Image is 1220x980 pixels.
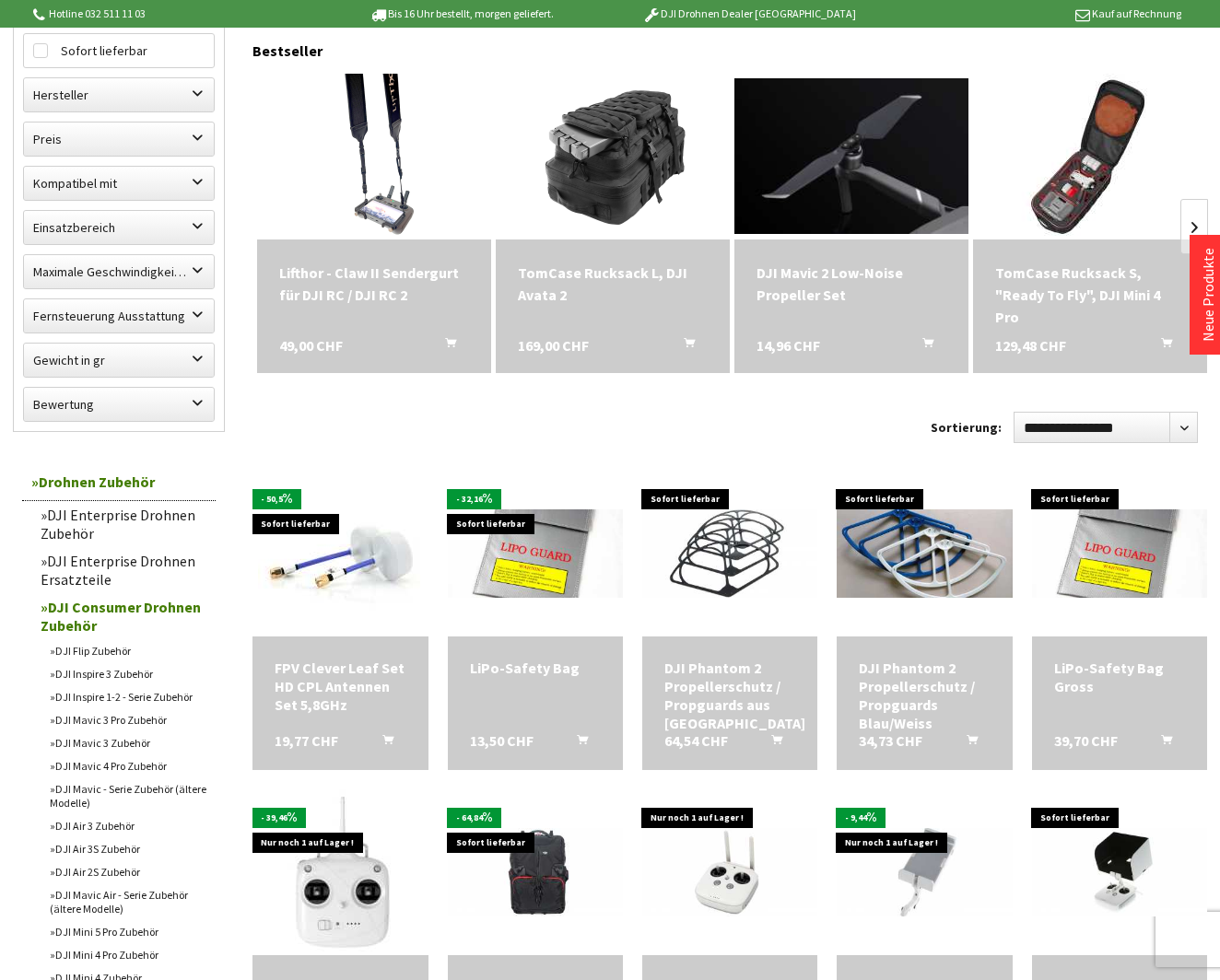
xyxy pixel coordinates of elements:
[41,708,216,731] a: DJI Mavic 3 Pro Zubehör
[1139,334,1183,358] button: In den Warenkorb
[31,547,216,593] a: DJI Enterprise Drohnen Ersatzteile
[837,828,1012,916] img: DJI Phantom 3 Handyhalter
[275,731,338,750] span: 19,77 CHF
[24,388,214,421] label: Bewertung
[279,334,343,356] span: 49,00 CHF
[757,262,946,306] a: DJI Mavic 2 Low-Noise Propeller Set 14,96 CHF In den Warenkorb
[859,659,990,732] a: DJI Phantom 2 Propellerschutz / Propguards Blau/Weiss 34,73 CHF In den Warenkorb
[423,334,467,358] button: In den Warenkorb
[1054,659,1185,695] div: LiPo-Safety Bag Gross
[252,23,1207,69] div: Bestseller
[995,334,1066,356] span: 129,48 CHF
[313,74,435,239] img: Lifthor - Claw II Sendergurt für DJI RC / DJI RC 2
[41,777,216,814] a: DJI Mavic - Serie Zubehör (ältere Modelle)
[734,78,968,234] img: DJI Mavic 2 Low-Noise Propeller Set
[900,334,944,358] button: In den Warenkorb
[24,211,214,244] label: Einsatzbereich
[24,122,214,156] label: Preis
[518,262,708,306] div: TomCase Rucksack L, DJI Avata 2
[41,837,216,860] a: DJI Air 3S Zubehör
[31,593,216,639] a: DJI Consumer Drohnen Zubehör
[317,3,604,25] p: Bis 16 Uhr bestellt, morgen geliefert.
[41,639,216,662] a: DJI Flip Zubehör
[29,3,317,25] p: Hotline 032 511 11 03
[448,828,623,916] img: DJI Tragerucksack für Phantom-Serie
[995,262,1185,328] div: TomCase Rucksack S, "Ready To Fly", DJI Mini 4 Pro
[1054,731,1118,750] span: 39,70 CHF
[24,34,214,67] label: Sofort lieferbar
[859,659,990,732] div: DJI Phantom 2 Propellerschutz / Propguards Blau/Weiss
[605,3,893,25] p: DJI Drohnen Dealer [GEOGRAPHIC_DATA]
[41,662,216,685] a: DJI Inspire 3 Zubehör
[1007,74,1173,239] img: TomCase Rucksack S, "Ready To Fly", DJI Mini 4 Pro
[664,659,795,732] a: DJI Phantom 2 Propellerschutz / Propguards aus [GEOGRAPHIC_DATA] 64,54 CHF In den Warenkorb
[1032,828,1207,916] img: DJI Phantom 3 Sonnenschutz (Tablet)
[41,943,216,966] a: DJI Mini 4 Pro Zubehör
[258,789,424,955] img: DJI Phantom 2 Fernsteuerung V2
[41,883,216,920] a: DJI Mavic Air - Serie Zubehör (ältere Modelle)
[24,299,214,332] label: Fernsteuerung Ausstattung
[518,262,708,306] a: TomCase Rucksack L, DJI Avata 2 169,00 CHF In den Warenkorb
[31,501,216,547] a: DJI Enterprise Drohnen Zubehör
[41,920,216,943] a: DJI Mini 5 Pro Zubehör
[530,74,696,239] img: TomCase Rucksack L, DJI Avata 2
[470,659,601,677] a: LiPo-Safety Bag 13,50 CHF In den Warenkorb
[749,731,793,755] button: In den Warenkorb
[41,731,216,754] a: DJI Mavic 3 Zubehör
[448,509,623,598] img: LiPo-Safety Bag
[41,814,216,837] a: DJI Air 3 Zubehör
[893,3,1180,25] p: Kauf auf Rechnung
[279,262,469,306] a: Lifthor - Claw II Sendergurt für DJI RC / DJI RC 2 49,00 CHF In den Warenkorb
[470,659,601,677] div: LiPo-Safety Bag
[41,754,216,777] a: DJI Mavic 4 Pro Zubehör
[275,659,405,714] a: FPV Clever Leaf Set HD CPL Antennen Set 5,8GHz 19,77 CHF In den Warenkorb
[642,828,817,916] img: DJI Phantom 3 Fernbedienung
[757,262,946,306] div: DJI Mavic 2 Low-Noise Propeller Set
[642,509,817,598] img: DJI Phantom 2 Propellerschutz / Propguards aus Karbon
[664,731,728,750] span: 64,54 CHF
[995,262,1185,328] a: TomCase Rucksack S, "Ready To Fly", DJI Mini 4 Pro 129,48 CHF In den Warenkorb
[931,413,1002,442] label: Sortierung:
[279,262,469,306] div: Lifthor - Claw II Sendergurt für DJI RC / DJI RC 2
[258,471,424,636] img: FPV Clever Leaf Set HD CPL Antennen Set 5,8GHz
[662,334,706,358] button: In den Warenkorb
[944,731,989,755] button: In den Warenkorb
[41,860,216,883] a: DJI Air 2S Zubehör
[1139,731,1183,755] button: In den Warenkorb
[41,685,216,708] a: DJI Inspire 1-2 - Serie Zubehör
[1054,659,1185,695] a: LiPo-Safety Bag Gross 39,70 CHF In den Warenkorb
[24,255,214,288] label: Maximale Geschwindigkeit in km/h
[518,334,589,356] span: 169,00 CHF
[1199,248,1217,342] a: Neue Produkte
[24,78,214,111] label: Hersteller
[275,659,405,714] div: FPV Clever Leaf Set HD CPL Antennen Set 5,8GHz
[664,659,795,732] div: DJI Phantom 2 Propellerschutz / Propguards aus [GEOGRAPHIC_DATA]
[1032,509,1207,598] img: LiPo-Safety Bag Gross
[555,731,599,755] button: In den Warenkorb
[859,731,922,750] span: 34,73 CHF
[24,167,214,200] label: Kompatibel mit
[24,344,214,377] label: Gewicht in gr
[360,731,405,755] button: In den Warenkorb
[757,334,820,356] span: 14,96 CHF
[837,509,1012,598] img: DJI Phantom 2 Propellerschutz / Propguards Blau/Weiss
[22,463,216,501] a: Drohnen Zubehör
[470,731,534,750] span: 13,50 CHF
